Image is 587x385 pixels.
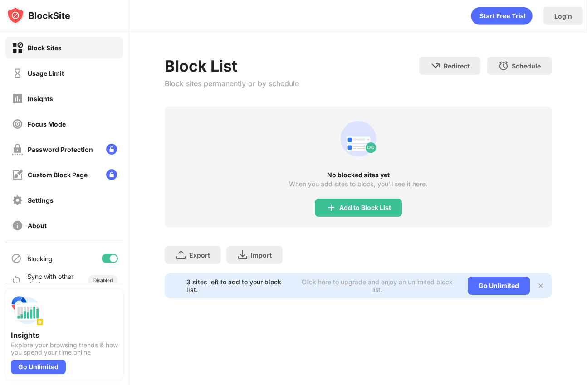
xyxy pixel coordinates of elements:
div: Block Sites [28,44,62,52]
div: Export [189,251,210,259]
div: No blocked sites yet [165,171,552,179]
div: animation [337,117,380,161]
img: lock-menu.svg [106,144,117,155]
img: block-on.svg [12,42,23,54]
div: Login [554,12,572,20]
img: password-protection-off.svg [12,144,23,155]
div: Password Protection [28,146,93,153]
img: lock-menu.svg [106,169,117,180]
div: Import [251,251,272,259]
img: push-insights.svg [11,294,44,327]
div: Block sites permanently or by schedule [165,79,299,88]
img: logo-blocksite.svg [6,6,70,24]
div: Custom Block Page [28,171,88,179]
div: Add to Block List [339,204,391,211]
img: blocking-icon.svg [11,253,22,264]
div: Explore your browsing trends & how you spend your time online [11,341,118,356]
div: Schedule [512,62,541,70]
div: Usage Limit [28,69,64,77]
img: about-off.svg [12,220,23,231]
img: time-usage-off.svg [12,68,23,79]
div: Insights [28,95,53,102]
div: Go Unlimited [468,277,530,295]
div: Click here to upgrade and enjoy an unlimited block list. [298,278,457,293]
img: x-button.svg [537,282,544,289]
div: animation [471,7,533,25]
img: focus-off.svg [12,118,23,130]
div: 3 sites left to add to your block list. [186,278,292,293]
div: Focus Mode [28,120,66,128]
div: Disabled [93,278,113,283]
div: Blocking [27,255,53,263]
img: customize-block-page-off.svg [12,169,23,180]
div: Block List [165,57,299,75]
img: sync-icon.svg [11,275,22,286]
div: Insights [11,331,118,340]
div: About [28,222,47,229]
div: When you add sites to block, you’ll see it here. [289,180,427,188]
div: Redirect [444,62,470,70]
img: settings-off.svg [12,195,23,206]
div: Go Unlimited [11,360,66,374]
div: Settings [28,196,54,204]
img: insights-off.svg [12,93,23,104]
div: Sync with other devices [27,273,74,288]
